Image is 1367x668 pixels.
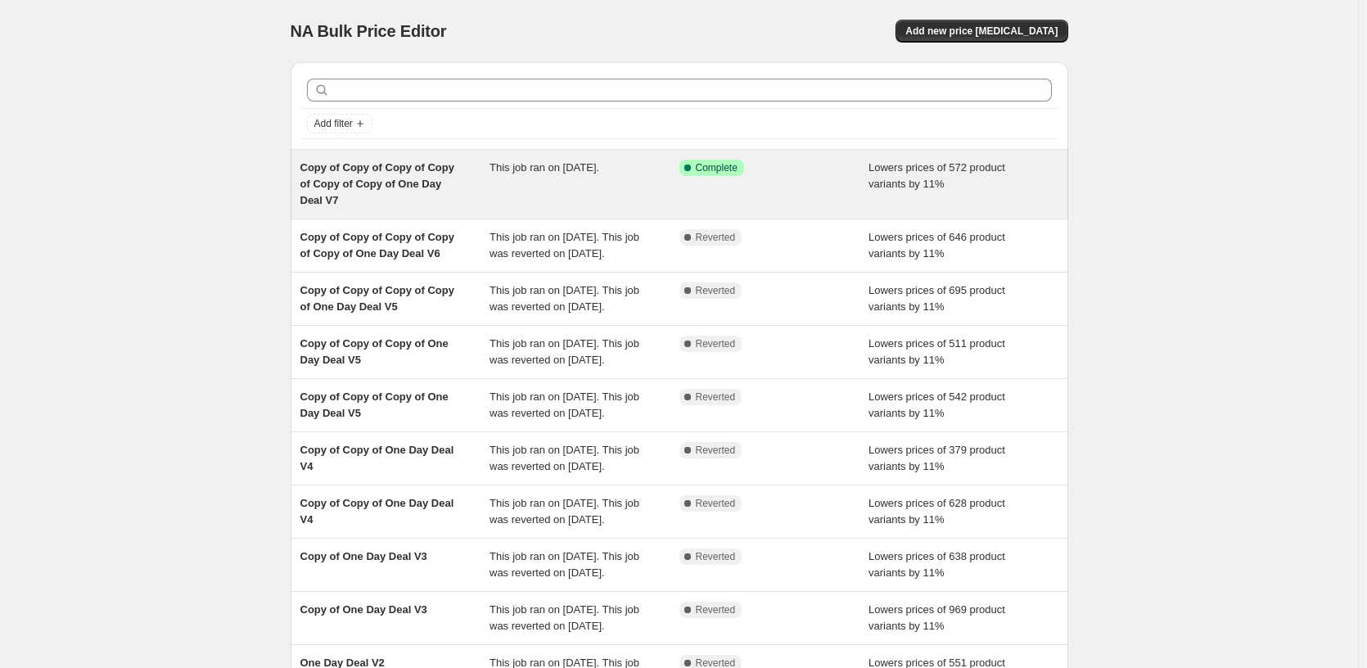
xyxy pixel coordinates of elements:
[868,444,1005,472] span: Lowers prices of 379 product variants by 11%
[490,444,639,472] span: This job ran on [DATE]. This job was reverted on [DATE].
[868,603,1005,632] span: Lowers prices of 969 product variants by 11%
[490,497,639,526] span: This job ran on [DATE]. This job was reverted on [DATE].
[696,390,736,404] span: Reverted
[868,550,1005,579] span: Lowers prices of 638 product variants by 11%
[300,390,449,419] span: Copy of Copy of Copy of One Day Deal V5
[307,114,372,133] button: Add filter
[868,390,1005,419] span: Lowers prices of 542 product variants by 11%
[490,603,639,632] span: This job ran on [DATE]. This job was reverted on [DATE].
[905,25,1058,38] span: Add new price [MEDICAL_DATA]
[490,337,639,366] span: This job ran on [DATE]. This job was reverted on [DATE].
[300,550,427,562] span: Copy of One Day Deal V3
[490,284,639,313] span: This job ran on [DATE]. This job was reverted on [DATE].
[490,161,599,174] span: This job ran on [DATE].
[300,337,449,366] span: Copy of Copy of Copy of One Day Deal V5
[868,284,1005,313] span: Lowers prices of 695 product variants by 11%
[696,161,738,174] span: Complete
[868,337,1005,366] span: Lowers prices of 511 product variants by 11%
[300,231,454,260] span: Copy of Copy of Copy of Copy of Copy of One Day Deal V6
[696,603,736,616] span: Reverted
[868,231,1005,260] span: Lowers prices of 646 product variants by 11%
[314,117,353,130] span: Add filter
[696,550,736,563] span: Reverted
[868,497,1005,526] span: Lowers prices of 628 product variants by 11%
[490,550,639,579] span: This job ran on [DATE]. This job was reverted on [DATE].
[896,20,1067,43] button: Add new price [MEDICAL_DATA]
[300,603,427,616] span: Copy of One Day Deal V3
[291,22,447,40] span: NA Bulk Price Editor
[300,444,454,472] span: Copy of Copy of One Day Deal V4
[696,337,736,350] span: Reverted
[300,284,454,313] span: Copy of Copy of Copy of Copy of One Day Deal V5
[490,390,639,419] span: This job ran on [DATE]. This job was reverted on [DATE].
[300,497,454,526] span: Copy of Copy of One Day Deal V4
[696,284,736,297] span: Reverted
[868,161,1005,190] span: Lowers prices of 572 product variants by 11%
[696,444,736,457] span: Reverted
[696,497,736,510] span: Reverted
[696,231,736,244] span: Reverted
[490,231,639,260] span: This job ran on [DATE]. This job was reverted on [DATE].
[300,161,454,206] span: Copy of Copy of Copy of Copy of Copy of Copy of One Day Deal V7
